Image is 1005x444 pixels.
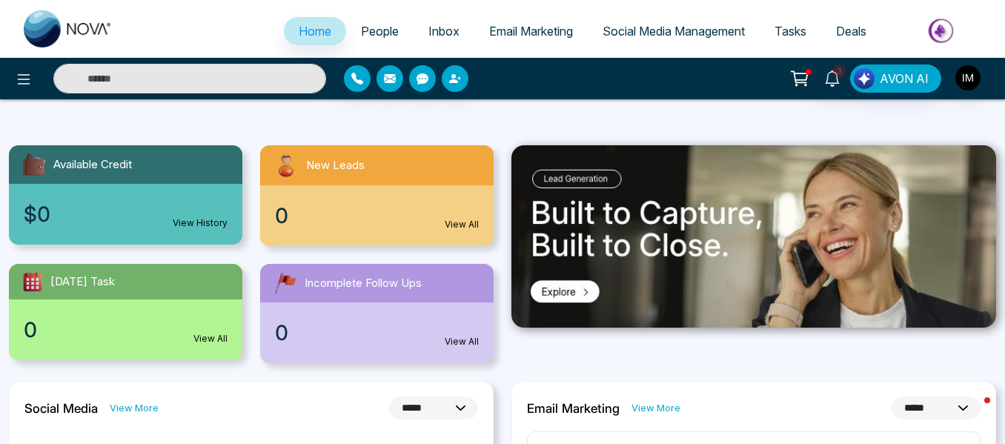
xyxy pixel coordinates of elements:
span: People [361,24,399,39]
button: AVON AI [850,64,941,93]
span: New Leads [306,157,365,174]
span: Available Credit [53,156,132,173]
a: Tasks [760,17,821,45]
a: View All [445,218,479,231]
a: Incomplete Follow Ups0View All [251,264,502,363]
span: 0 [24,314,37,345]
a: Social Media Management [588,17,760,45]
a: View More [631,401,680,415]
a: Home [284,17,346,45]
span: Home [299,24,331,39]
span: Tasks [775,24,806,39]
span: Deals [836,24,866,39]
img: newLeads.svg [272,151,300,179]
img: followUps.svg [272,270,299,296]
span: Social Media Management [603,24,745,39]
img: Market-place.gif [889,14,996,47]
span: Inbox [428,24,460,39]
a: Inbox [414,17,474,45]
span: 3 [832,64,846,78]
h2: Social Media [24,401,98,416]
a: Email Marketing [474,17,588,45]
span: Email Marketing [489,24,573,39]
span: 0 [275,317,288,348]
a: View More [110,401,159,415]
img: User Avatar [955,65,981,90]
a: View History [173,216,228,230]
a: People [346,17,414,45]
a: 3 [815,64,850,90]
a: View All [193,332,228,345]
a: New Leads0View All [251,145,502,246]
img: . [511,145,996,328]
span: Incomplete Follow Ups [305,275,422,292]
span: [DATE] Task [50,274,115,291]
iframe: Intercom live chat [955,394,990,429]
span: AVON AI [880,70,929,87]
img: todayTask.svg [21,270,44,294]
span: $0 [24,199,50,230]
img: Lead Flow [854,68,875,89]
a: View All [445,335,479,348]
a: Deals [821,17,881,45]
img: availableCredit.svg [21,151,47,178]
span: 0 [275,200,288,231]
h2: Email Marketing [527,401,620,416]
img: Nova CRM Logo [24,10,113,47]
